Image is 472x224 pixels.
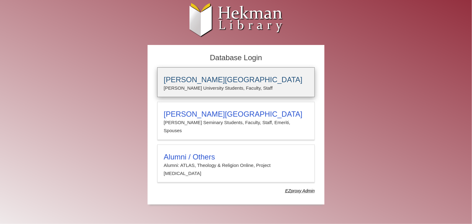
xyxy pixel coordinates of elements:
h3: Alumni / Others [164,153,308,161]
h2: Database Login [154,52,318,64]
p: Alumni: ATLAS, Theology & Religion Online, Project [MEDICAL_DATA] [164,161,308,178]
p: [PERSON_NAME] University Students, Faculty, Staff [164,84,308,92]
h3: [PERSON_NAME][GEOGRAPHIC_DATA] [164,75,308,84]
a: [PERSON_NAME][GEOGRAPHIC_DATA][PERSON_NAME] Seminary Students, Faculty, Staff, Emeriti, Spouses [157,102,315,140]
p: [PERSON_NAME] Seminary Students, Faculty, Staff, Emeriti, Spouses [164,119,308,135]
h3: [PERSON_NAME][GEOGRAPHIC_DATA] [164,110,308,119]
summary: Alumni / OthersAlumni: ATLAS, Theology & Religion Online, Project [MEDICAL_DATA] [164,153,308,178]
a: [PERSON_NAME][GEOGRAPHIC_DATA][PERSON_NAME] University Students, Faculty, Staff [157,67,315,97]
dfn: Use Alumni login [285,188,315,193]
